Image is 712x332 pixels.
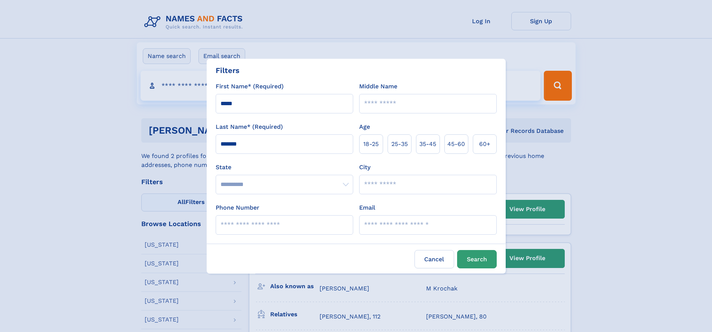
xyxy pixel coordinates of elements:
[363,140,379,149] span: 18‑25
[414,250,454,268] label: Cancel
[359,82,397,91] label: Middle Name
[359,163,370,172] label: City
[216,203,259,212] label: Phone Number
[359,203,375,212] label: Email
[479,140,490,149] span: 60+
[419,140,436,149] span: 35‑45
[216,65,240,76] div: Filters
[359,122,370,131] label: Age
[391,140,408,149] span: 25‑35
[457,250,497,268] button: Search
[447,140,465,149] span: 45‑60
[216,82,284,91] label: First Name* (Required)
[216,122,283,131] label: Last Name* (Required)
[216,163,353,172] label: State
